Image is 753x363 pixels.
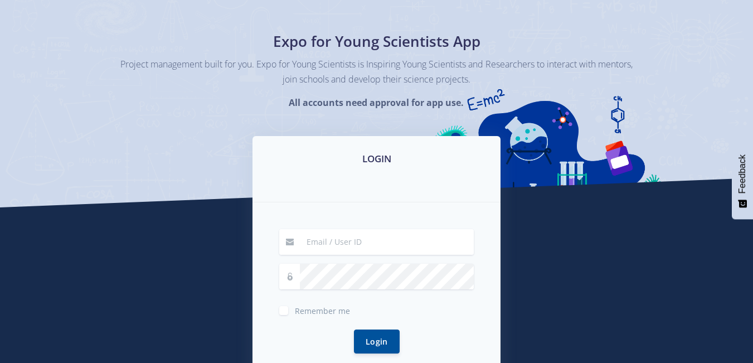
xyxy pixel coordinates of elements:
span: Feedback [737,154,747,193]
input: Email / User ID [300,229,474,255]
span: Remember me [295,306,350,316]
strong: All accounts need approval for app use. [289,96,464,109]
button: Feedback - Show survey [732,143,753,219]
button: Login [354,330,400,354]
h1: Expo for Young Scientists App [173,31,580,52]
h3: LOGIN [266,152,487,166]
p: Project management built for you. Expo for Young Scientists is Inspiring Young Scientists and Res... [120,57,633,87]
